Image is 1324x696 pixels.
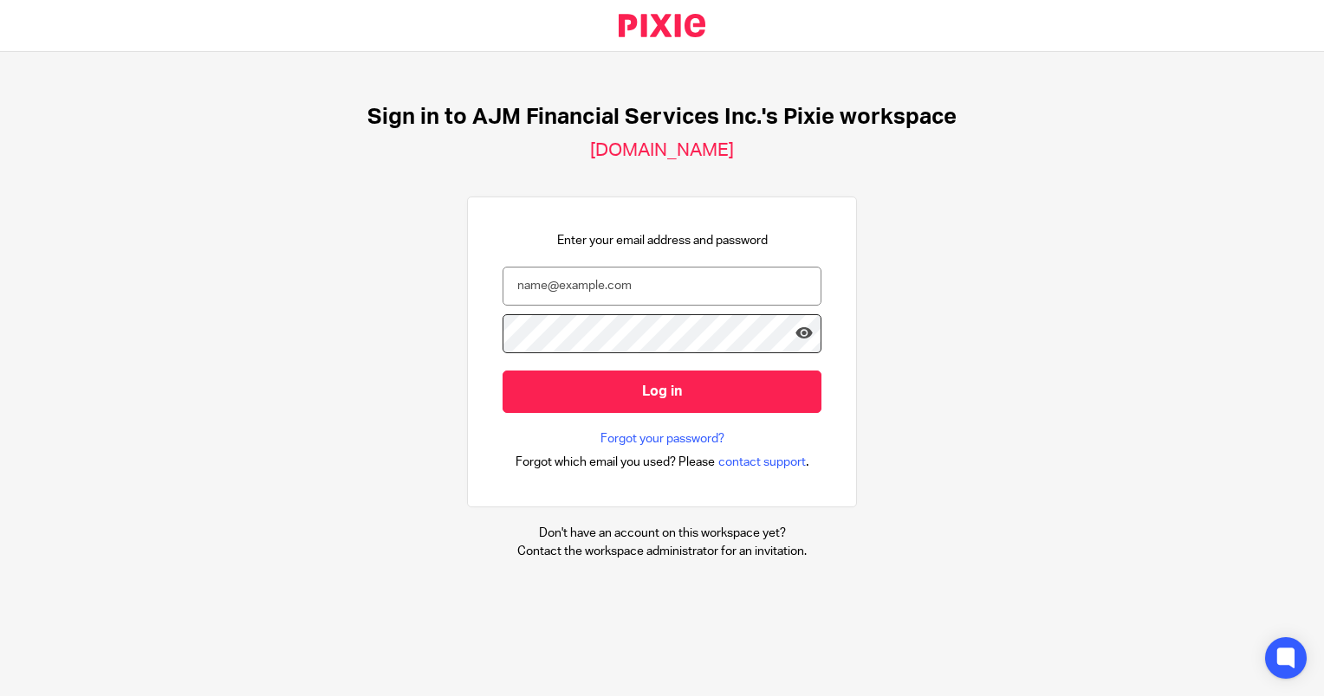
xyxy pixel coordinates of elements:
[517,543,807,560] p: Contact the workspace administrator for an invitation.
[516,454,715,471] span: Forgot which email you used? Please
[600,430,724,448] a: Forgot your password?
[367,104,957,131] h1: Sign in to AJM Financial Services Inc.'s Pixie workspace
[503,267,821,306] input: name@example.com
[590,139,734,162] h2: [DOMAIN_NAME]
[517,525,807,542] p: Don't have an account on this workspace yet?
[557,232,768,249] p: Enter your email address and password
[718,454,806,471] span: contact support
[503,371,821,413] input: Log in
[516,452,809,472] div: .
